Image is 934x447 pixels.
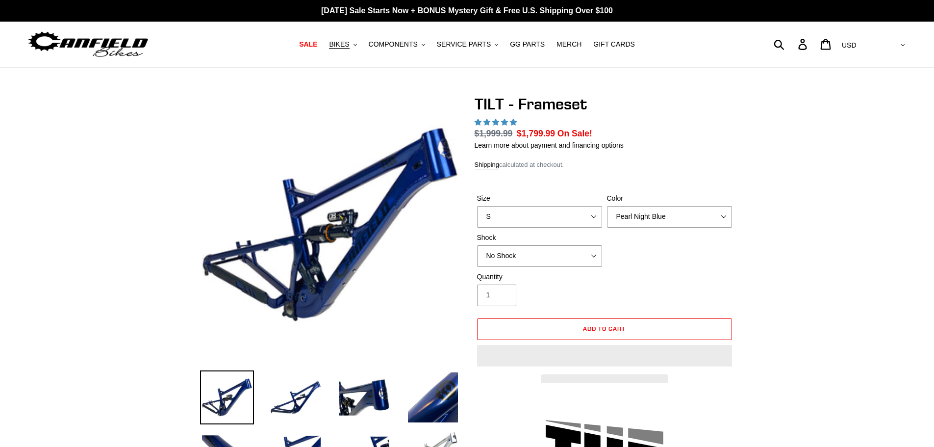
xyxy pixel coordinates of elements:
[329,40,349,49] span: BIKES
[432,38,503,51] button: SERVICE PARTS
[294,38,322,51] a: SALE
[475,118,519,126] span: 5.00 stars
[475,141,624,149] a: Learn more about payment and financing options
[437,40,491,49] span: SERVICE PARTS
[269,370,323,424] img: Load image into Gallery viewer, TILT - Frameset
[477,272,602,282] label: Quantity
[477,233,602,243] label: Shock
[517,129,555,138] span: $1,799.99
[593,40,635,49] span: GIFT CARDS
[406,370,460,424] img: Load image into Gallery viewer, TILT - Frameset
[475,161,500,169] a: Shipping
[477,193,602,204] label: Size
[477,318,732,340] button: Add to cart
[607,193,732,204] label: Color
[364,38,430,51] button: COMPONENTS
[475,160,734,170] div: calculated at checkout.
[510,40,545,49] span: GG PARTS
[475,129,513,138] s: $1,999.99
[552,38,586,51] a: MERCH
[475,95,734,113] h1: TILT - Frameset
[324,38,361,51] button: BIKES
[337,370,391,424] img: Load image into Gallery viewer, TILT - Frameset
[299,40,317,49] span: SALE
[200,370,254,424] img: Load image into Gallery viewer, TILT - Frameset
[557,127,592,140] span: On Sale!
[588,38,640,51] a: GIFT CARDS
[505,38,550,51] a: GG PARTS
[779,33,804,55] input: Search
[556,40,581,49] span: MERCH
[583,325,626,332] span: Add to cart
[202,97,458,353] img: TILT - Frameset
[27,29,150,60] img: Canfield Bikes
[369,40,418,49] span: COMPONENTS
